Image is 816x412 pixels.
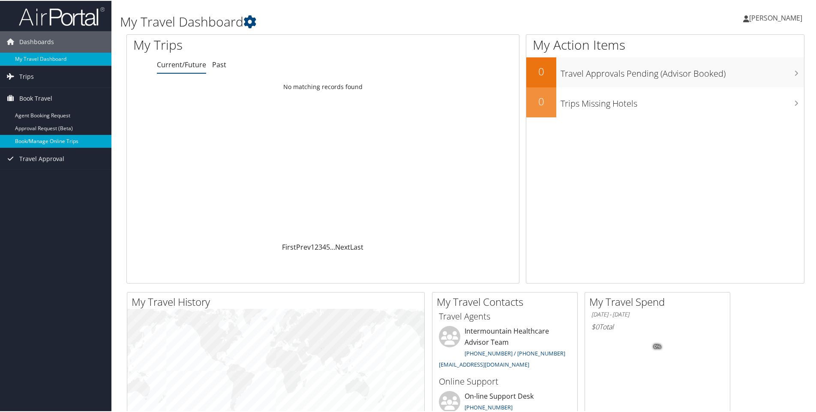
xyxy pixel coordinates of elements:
h1: My Travel Dashboard [120,12,581,30]
a: First [282,242,296,251]
h3: Online Support [439,375,571,387]
h3: Travel Approvals Pending (Advisor Booked) [561,63,804,79]
a: 0Trips Missing Hotels [526,87,804,116]
a: [PHONE_NUMBER] / [PHONE_NUMBER] [465,349,565,356]
a: Past [212,59,226,69]
span: Trips [19,65,34,87]
li: Intermountain Healthcare Advisor Team [435,325,575,371]
span: … [330,242,335,251]
h6: Total [591,321,723,331]
h2: 0 [526,93,556,108]
a: 1 [311,242,315,251]
h3: Travel Agents [439,310,571,322]
tspan: 0% [654,343,661,349]
span: $0 [591,321,599,331]
h2: My Travel Spend [589,294,730,308]
h2: My Travel Contacts [437,294,577,308]
a: 3 [318,242,322,251]
a: [EMAIL_ADDRESS][DOMAIN_NAME] [439,360,529,367]
a: [PHONE_NUMBER] [465,403,513,410]
span: Book Travel [19,87,52,108]
a: Current/Future [157,59,206,69]
h2: 0 [526,63,556,78]
h2: My Travel History [132,294,424,308]
a: 5 [326,242,330,251]
a: Last [350,242,363,251]
img: airportal-logo.png [19,6,105,26]
a: [PERSON_NAME] [743,4,811,30]
h3: Trips Missing Hotels [561,93,804,109]
a: Next [335,242,350,251]
h1: My Action Items [526,35,804,53]
a: 0Travel Approvals Pending (Advisor Booked) [526,57,804,87]
a: 2 [315,242,318,251]
h6: [DATE] - [DATE] [591,310,723,318]
a: Prev [296,242,311,251]
span: [PERSON_NAME] [749,12,802,22]
h1: My Trips [133,35,349,53]
a: 4 [322,242,326,251]
td: No matching records found [127,78,519,94]
span: Dashboards [19,30,54,52]
span: Travel Approval [19,147,64,169]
